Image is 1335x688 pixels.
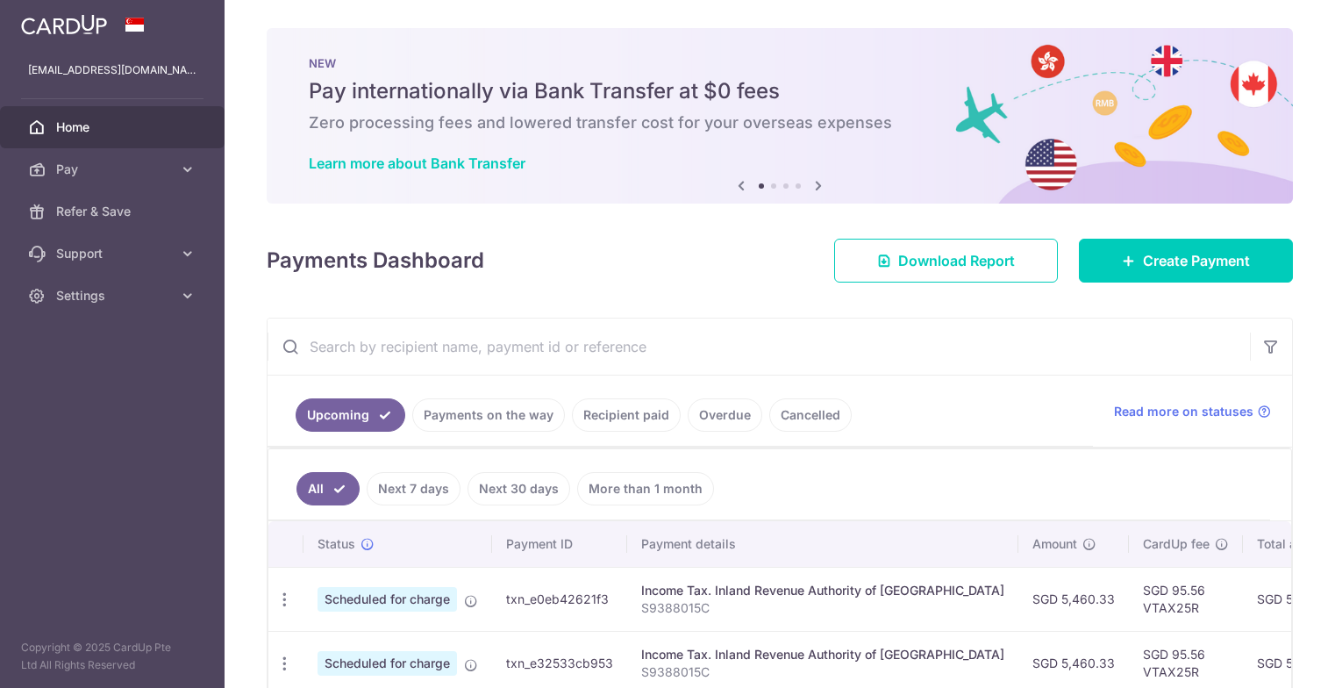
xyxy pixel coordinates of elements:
span: Home [56,118,172,136]
div: Income Tax. Inland Revenue Authority of [GEOGRAPHIC_DATA] [641,582,1004,599]
span: Read more on statuses [1114,403,1253,420]
a: Recipient paid [572,398,681,432]
td: SGD 95.56 VTAX25R [1129,567,1243,631]
a: Download Report [834,239,1058,283]
th: Payment details [627,521,1018,567]
a: Upcoming [296,398,405,432]
span: Status [318,535,355,553]
p: [EMAIL_ADDRESS][DOMAIN_NAME] [28,61,196,79]
span: Settings [56,287,172,305]
p: NEW [309,56,1251,70]
a: Cancelled [769,398,852,432]
img: CardUp [21,14,107,35]
a: Create Payment [1079,239,1293,283]
span: Refer & Save [56,203,172,220]
img: Bank transfer banner [267,28,1293,204]
input: Search by recipient name, payment id or reference [268,319,1250,375]
a: Next 30 days [468,472,570,505]
a: Payments on the way [412,398,565,432]
td: txn_e0eb42621f3 [492,567,627,631]
a: More than 1 month [577,472,714,505]
p: S9388015C [641,599,1004,617]
h5: Pay internationally via Bank Transfer at $0 fees [309,77,1251,105]
span: Pay [56,161,172,178]
h4: Payments Dashboard [267,245,484,276]
a: Read more on statuses [1114,403,1271,420]
span: Download Report [898,250,1015,271]
a: Overdue [688,398,762,432]
span: Amount [1032,535,1077,553]
span: CardUp fee [1143,535,1210,553]
p: S9388015C [641,663,1004,681]
span: Create Payment [1143,250,1250,271]
div: Income Tax. Inland Revenue Authority of [GEOGRAPHIC_DATA] [641,646,1004,663]
span: Scheduled for charge [318,651,457,676]
td: SGD 5,460.33 [1018,567,1129,631]
span: Support [56,245,172,262]
h6: Zero processing fees and lowered transfer cost for your overseas expenses [309,112,1251,133]
a: Learn more about Bank Transfer [309,154,525,172]
span: Total amt. [1257,535,1315,553]
span: Scheduled for charge [318,587,457,612]
a: All [296,472,360,505]
th: Payment ID [492,521,627,567]
a: Next 7 days [367,472,460,505]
